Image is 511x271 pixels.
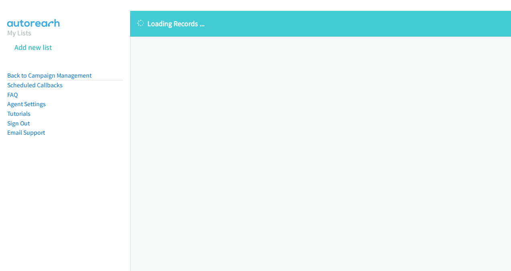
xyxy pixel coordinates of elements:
a: Email Support [7,129,45,136]
p: Loading Records ... [137,18,504,29]
a: Tutorials [7,110,31,117]
a: My Lists [7,28,31,37]
a: Scheduled Callbacks [7,81,63,89]
a: Back to Campaign Management [7,72,92,79]
a: FAQ [7,91,18,99]
a: Agent Settings [7,100,46,108]
a: Add new list [14,43,52,52]
a: Sign Out [7,119,30,127]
